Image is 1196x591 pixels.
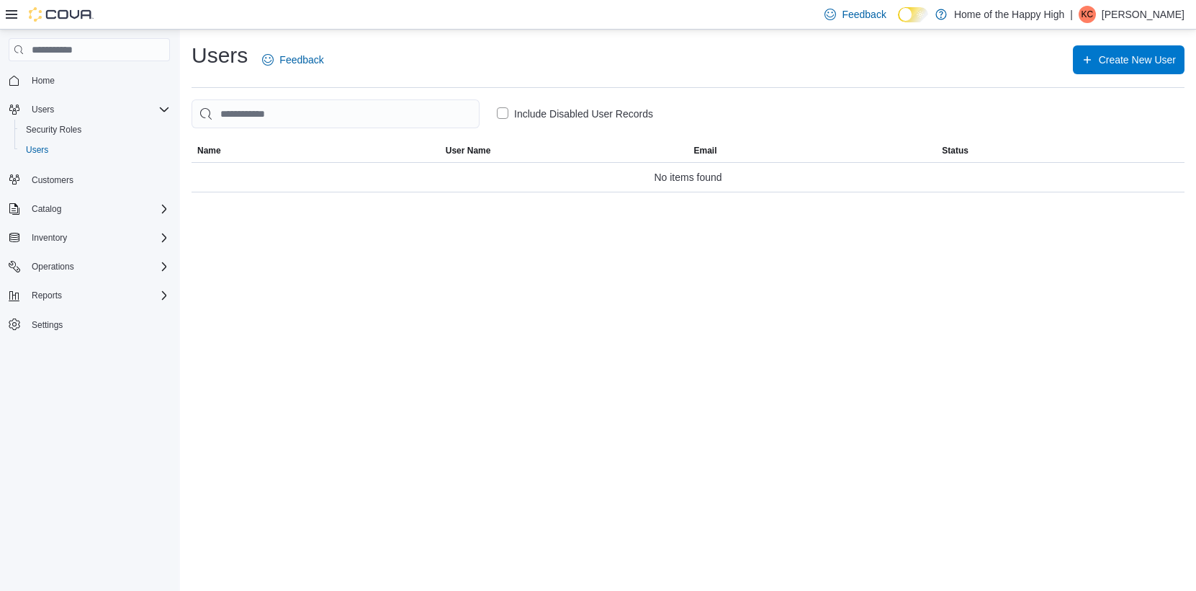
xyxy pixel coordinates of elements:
[446,145,491,156] span: User Name
[3,285,176,306] button: Reports
[26,144,48,156] span: Users
[26,200,170,218] span: Catalog
[14,140,176,160] button: Users
[654,169,721,186] span: No items found
[20,121,87,138] a: Security Roles
[20,141,54,159] a: Users
[26,258,80,275] button: Operations
[9,64,170,373] nav: Complex example
[3,257,176,277] button: Operations
[1070,6,1073,23] p: |
[26,229,73,246] button: Inventory
[26,316,68,334] a: Settings
[1079,6,1096,23] div: King Chan
[192,41,248,70] h1: Users
[942,145,968,156] span: Status
[20,141,170,159] span: Users
[1102,6,1184,23] p: [PERSON_NAME]
[898,22,899,23] span: Dark Mode
[26,200,67,218] button: Catalog
[32,290,62,301] span: Reports
[26,101,60,118] button: Users
[3,314,176,335] button: Settings
[26,170,170,188] span: Customers
[29,7,94,22] img: Cova
[279,53,323,67] span: Feedback
[32,104,54,115] span: Users
[26,287,68,304] button: Reports
[497,105,653,123] label: Include Disabled User Records
[32,174,73,186] span: Customers
[3,70,176,91] button: Home
[3,99,176,120] button: Users
[26,258,170,275] span: Operations
[1073,45,1184,74] button: Create New User
[26,124,81,135] span: Security Roles
[26,72,60,89] a: Home
[14,120,176,140] button: Security Roles
[3,228,176,248] button: Inventory
[954,6,1064,23] p: Home of the Happy High
[26,101,170,118] span: Users
[1099,53,1176,67] span: Create New User
[1082,6,1094,23] span: KC
[197,145,221,156] span: Name
[26,287,170,304] span: Reports
[32,75,55,86] span: Home
[842,7,886,22] span: Feedback
[3,199,176,219] button: Catalog
[26,71,170,89] span: Home
[898,7,928,22] input: Dark Mode
[32,261,74,272] span: Operations
[26,229,170,246] span: Inventory
[3,169,176,190] button: Customers
[20,121,170,138] span: Security Roles
[26,172,79,189] a: Customers
[694,145,717,156] span: Email
[32,232,67,244] span: Inventory
[26,316,170,334] span: Settings
[256,45,329,74] a: Feedback
[32,203,61,215] span: Catalog
[32,319,63,331] span: Settings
